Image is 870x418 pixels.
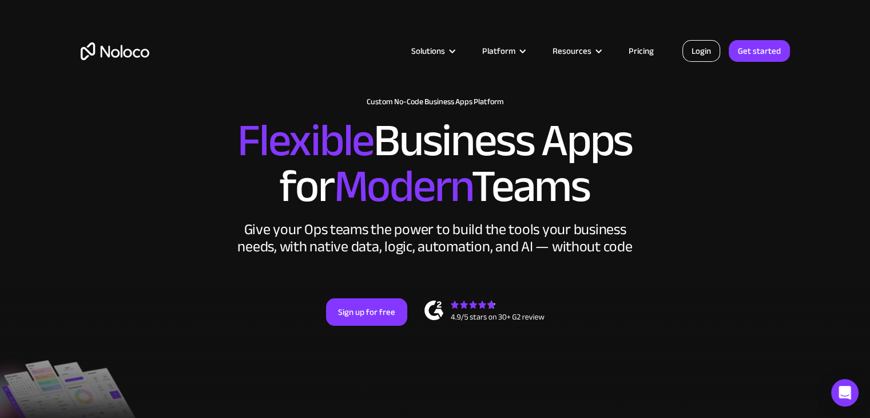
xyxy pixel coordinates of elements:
[468,44,538,58] div: Platform
[81,42,149,60] a: home
[831,379,859,407] div: Open Intercom Messenger
[326,298,407,326] a: Sign up for free
[614,44,668,58] a: Pricing
[411,44,445,58] div: Solutions
[729,40,790,62] a: Get started
[333,144,471,229] span: Modern
[538,44,614,58] div: Resources
[81,118,790,210] h2: Business Apps for Teams
[553,44,591,58] div: Resources
[397,44,468,58] div: Solutions
[235,221,635,255] div: Give your Ops teams the power to build the tools your business needs, with native data, logic, au...
[682,40,720,62] a: Login
[482,44,515,58] div: Platform
[237,98,374,183] span: Flexible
